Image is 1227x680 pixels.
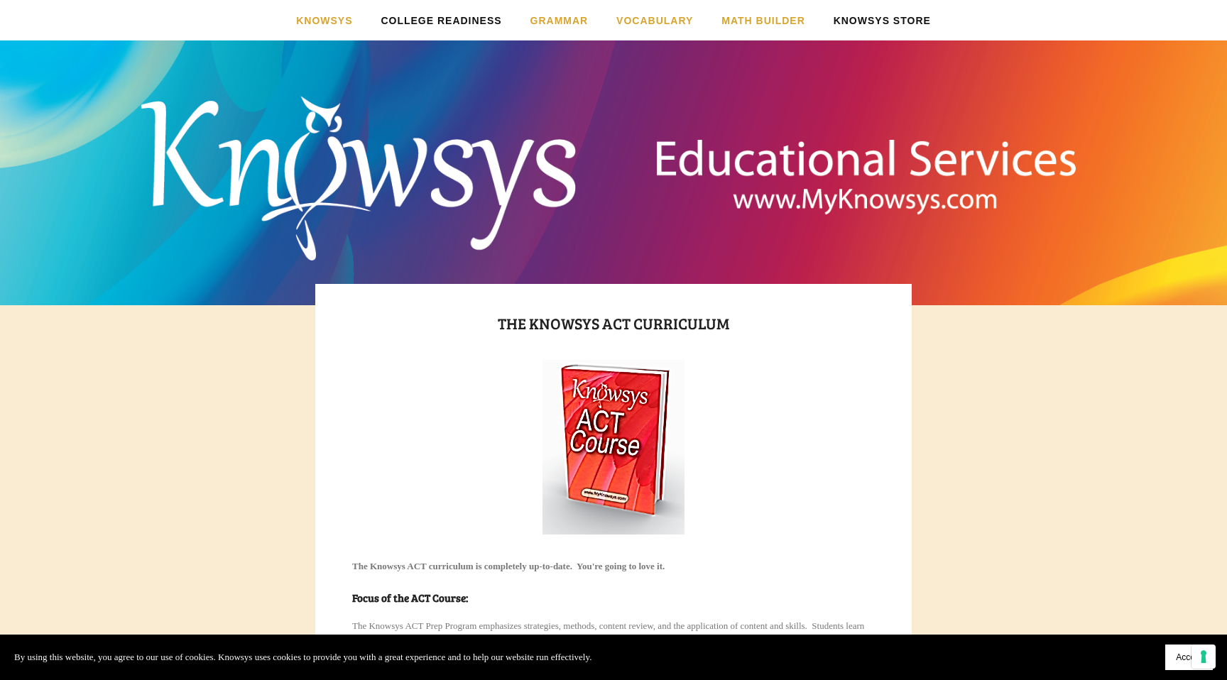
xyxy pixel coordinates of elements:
button: Your consent preferences for tracking technologies [1191,645,1216,669]
span: Accept [1176,652,1202,662]
strong: The Knowsys ACT curriculum is completely up-to-date. You're going to love it. [352,561,665,571]
strong: Focus of the ACT Course: [352,591,468,605]
a: Knowsys Educational Services [417,61,811,253]
h1: The Knowsys ACT curriculum [352,310,875,336]
p: By using this website, you agree to our use of cookies. Knowsys uses cookies to provide you with ... [14,649,591,665]
p: The Knowsys ACT Prep Program emphasizes strategies, methods, content review, and the application ... [352,618,875,649]
button: Accept [1165,645,1213,670]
